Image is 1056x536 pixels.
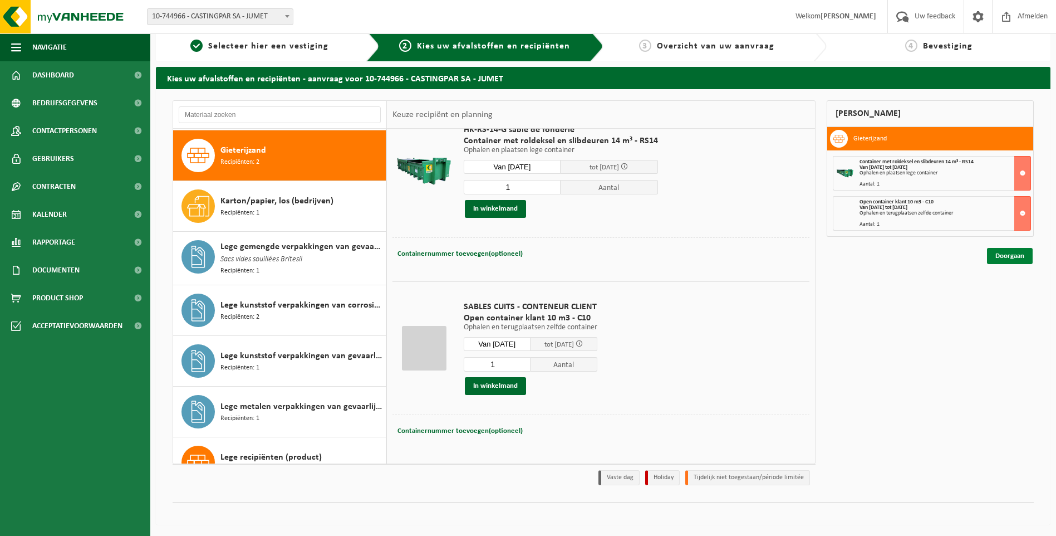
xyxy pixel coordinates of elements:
span: Selecteer hier een vestiging [208,42,328,51]
span: Open container klant 10 m3 - C10 [859,199,934,205]
h2: Kies uw afvalstoffen en recipiënten - aanvraag voor 10-744966 - CASTINGPAR SA - JUMET [156,67,1050,89]
span: Bevestiging [923,42,972,51]
span: Recipiënten: 1 [220,266,259,276]
button: Karton/papier, los (bedrijven) Recipiënten: 1 [173,181,386,232]
strong: Van [DATE] tot [DATE] [859,204,907,211]
span: 1 [190,40,203,52]
li: Holiday [645,470,680,485]
input: Selecteer datum [464,160,561,174]
span: Gebruikers [32,145,74,173]
strong: Van [DATE] tot [DATE] [859,164,907,170]
span: Overzicht van uw aanvraag [657,42,774,51]
span: 4 [905,40,917,52]
button: Lege gemengde verpakkingen van gevaarlijke stoffen Sacs vides souillées Britesil Recipiënten: 1 [173,232,386,285]
span: Lege kunststof verpakkingen van corrosieve producten [220,299,383,312]
p: Ophalen en plaatsen lege container [464,147,658,154]
span: Aantal [531,357,597,372]
a: 1Selecteer hier een vestiging [161,40,357,53]
div: Keuze recipiënt en planning [387,101,498,129]
span: 3 [639,40,651,52]
button: Containernummer toevoegen(optioneel) [396,246,524,262]
button: Gieterijzand Recipiënten: 2 [173,130,386,181]
div: Aantal: 1 [859,182,1030,187]
span: Open container klant 10 m3 - C10 [464,313,597,324]
span: 2 [399,40,411,52]
span: Lege recipiënten (product) [220,451,322,464]
span: 10-744966 - CASTINGPAR SA - JUMET [147,8,293,25]
span: Lege gemengde verpakkingen van gevaarlijke stoffen [220,240,383,254]
span: Documenten [32,256,80,284]
span: SABLES CUITS - CONTENEUR CLIENT [464,301,597,313]
p: Ophalen en terugplaatsen zelfde container [464,324,597,332]
span: Navigatie [32,33,67,61]
span: Recipiënten: 2 [220,312,259,323]
span: Kalender [32,201,67,228]
span: Recipiënten: 1 [220,208,259,218]
input: Selecteer datum [464,337,531,351]
span: Acceptatievoorwaarden [32,312,122,340]
div: Aantal: 1 [859,222,1030,227]
span: Contracten [32,173,76,201]
span: Container met roldeksel en slibdeuren 14 m³ - RS14 [464,135,658,147]
span: Contactpersonen [32,117,97,145]
div: Ophalen en terugplaatsen zelfde container [859,211,1030,216]
span: Dashboard [32,61,74,89]
span: Karton/papier, los (bedrijven) [220,194,333,208]
span: Recipiënten: 1 [220,363,259,373]
input: Materiaal zoeken [179,106,381,123]
span: Recipiënten: 2 [220,157,259,168]
span: Container met roldeksel en slibdeuren 14 m³ - RS14 [859,159,974,165]
span: Containernummer toevoegen(optioneel) [397,250,523,257]
span: Product Shop [32,284,83,312]
span: HK-RS-14-G sable de fonderie [464,124,658,135]
button: Containernummer toevoegen(optioneel) [396,423,524,439]
button: Lege kunststof verpakkingen van corrosieve producten Recipiënten: 2 [173,285,386,336]
div: Ophalen en plaatsen lege container [859,170,1030,176]
span: 10-744966 - CASTINGPAR SA - JUMET [148,9,293,25]
button: In winkelmand [465,377,526,395]
span: Lege kunststof verpakkingen van gevaarlijke stoffen [220,349,383,363]
span: Bedrijfsgegevens [32,89,97,117]
span: Aantal [561,180,658,194]
a: Doorgaan [987,248,1033,264]
span: Sacs vides souillées Britesil [220,254,302,266]
button: Lege recipiënten (product) Recipiënten: 1 [173,437,386,488]
li: Tijdelijk niet toegestaan/période limitée [685,470,810,485]
div: [PERSON_NAME] [827,100,1034,127]
span: Lege metalen verpakkingen van gevaarlijke stoffen [220,400,383,413]
span: Kies uw afvalstoffen en recipiënten [417,42,570,51]
span: Recipiënten: 1 [220,413,259,424]
span: Rapportage [32,228,75,256]
span: tot [DATE] [590,164,619,171]
span: tot [DATE] [544,341,574,348]
strong: [PERSON_NAME] [821,12,876,21]
span: Containernummer toevoegen(optioneel) [397,427,523,435]
button: In winkelmand [465,200,526,218]
button: Lege metalen verpakkingen van gevaarlijke stoffen Recipiënten: 1 [173,387,386,437]
li: Vaste dag [598,470,640,485]
span: Gieterijzand [220,144,266,157]
h3: Gieterijzand [853,130,887,148]
button: Lege kunststof verpakkingen van gevaarlijke stoffen Recipiënten: 1 [173,336,386,387]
